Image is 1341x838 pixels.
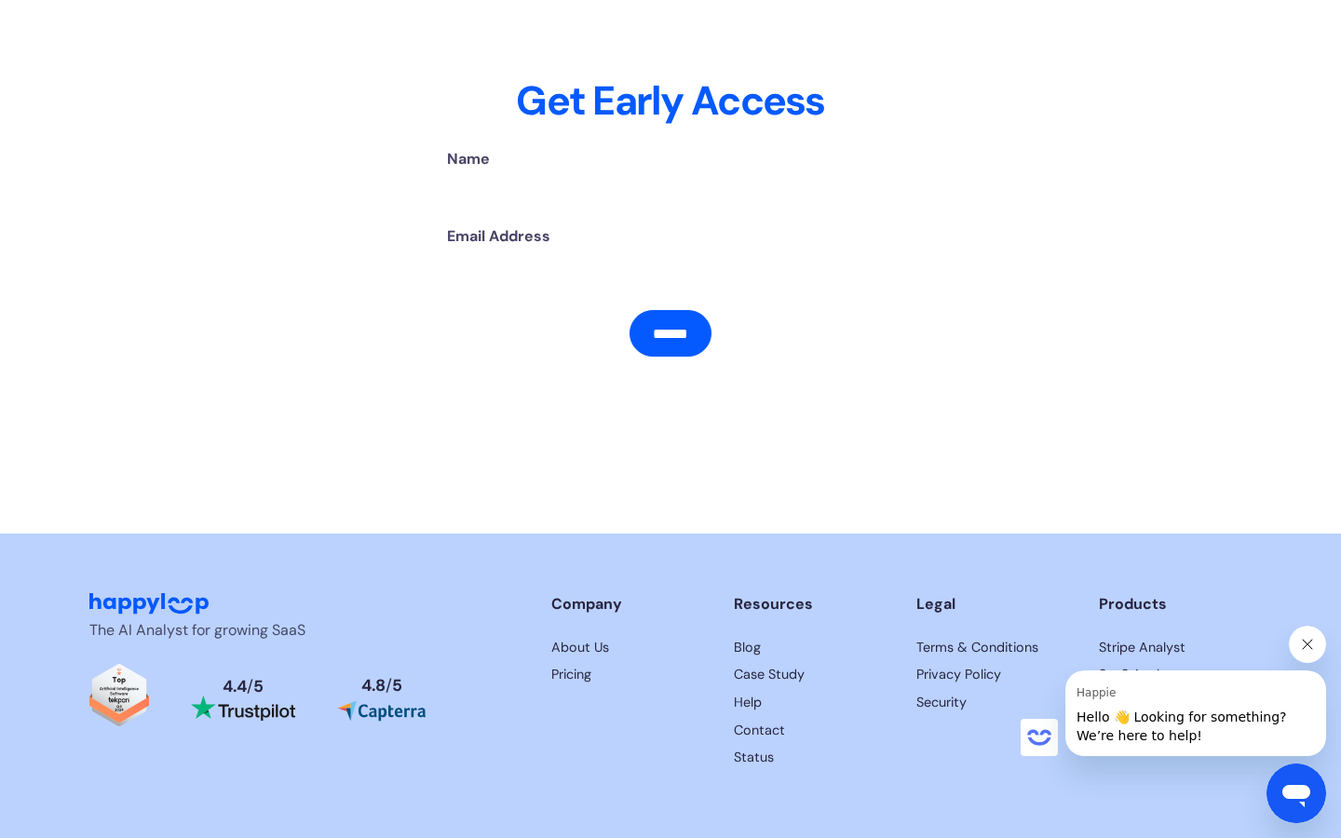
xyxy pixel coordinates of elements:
[551,593,704,615] div: Company
[1099,593,1252,615] div: Products
[386,675,392,696] span: /
[734,748,887,768] a: HappyLoop's Status
[734,721,887,741] a: Contact HappyLoop support
[447,225,894,248] label: Email Address
[223,679,264,696] div: 4.4 5
[89,619,397,642] p: The AI Analyst for growing SaaS
[734,593,887,615] div: Resources
[916,638,1069,658] a: HappyLoop's Terms & Conditions
[916,665,1069,685] a: HappyLoop's Privacy Policy
[89,664,149,735] a: Read reviews about HappyLoop on Tekpon
[734,693,887,713] a: Get help with HappyLoop
[1021,626,1326,756] div: Uživatel Happie říká „Hello 👋 Looking for something? We’re here to help!“. Chcete-li pokračovat v...
[1065,670,1326,756] iframe: Zpráva od uživatele Happie
[191,679,295,721] a: Read reviews about HappyLoop on Trustpilot
[916,693,1069,713] a: HappyLoop's Security Page
[447,148,894,170] label: Name
[734,665,887,685] a: Read HappyLoop case studies
[361,678,402,695] div: 4.8 5
[447,148,894,357] form: Email Form
[1021,719,1058,756] iframe: bez obsahu
[551,638,704,658] a: Learn more about HappyLoop
[89,593,209,615] img: HappyLoop Logo
[337,678,427,721] a: Read reviews about HappyLoop on Capterra
[89,77,1252,126] h2: Get Early Access
[1289,626,1326,663] iframe: Zavřít zprávu od uživatele Happie
[247,676,253,696] span: /
[551,665,704,685] a: View HappyLoop pricing plans
[1266,764,1326,823] iframe: Tlačítko pro spuštění okna posílání zpráv
[734,638,887,658] a: Read HappyLoop case studies
[916,593,1069,615] div: Legal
